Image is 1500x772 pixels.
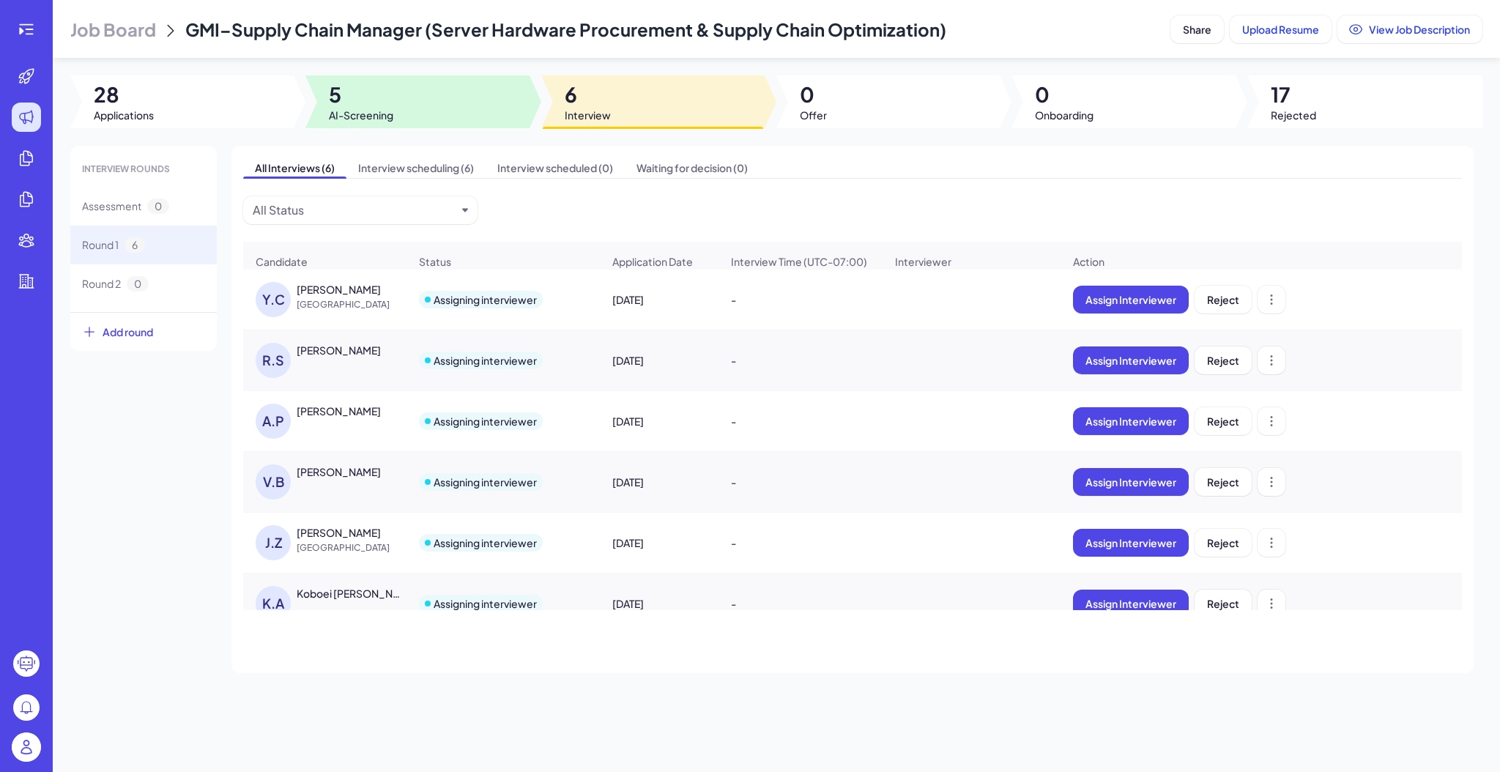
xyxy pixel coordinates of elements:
[625,157,760,178] span: Waiting for decision (0)
[70,152,217,187] div: INTERVIEW ROUNDS
[70,312,217,351] button: Add round
[329,81,393,108] span: 5
[243,157,346,178] span: All Interviews (6)
[297,541,406,555] span: [GEOGRAPHIC_DATA]
[1085,354,1176,367] span: Assign Interviewer
[565,108,611,122] span: Interview
[719,522,881,563] div: -
[434,596,537,611] div: Assigning interviewer
[125,237,145,253] span: 6
[256,464,291,500] div: V.B
[800,108,827,122] span: Offer
[1207,415,1239,428] span: Reject
[719,279,881,320] div: -
[612,254,693,269] span: Application Date
[70,18,156,41] span: Job Board
[800,81,827,108] span: 0
[1369,23,1470,36] span: View Job Description
[419,254,451,269] span: Status
[297,586,405,601] div: Koboei Alfred Jensen
[1085,415,1176,428] span: Assign Interviewer
[1073,254,1104,269] span: Action
[1073,590,1189,617] button: Assign Interviewer
[253,201,456,219] button: All Status
[1035,81,1094,108] span: 0
[1073,286,1189,313] button: Assign Interviewer
[1207,597,1239,610] span: Reject
[297,525,381,540] div: Jack Zhang
[1230,15,1332,43] button: Upload Resume
[256,282,291,317] div: Y.C
[297,343,381,357] div: Renee Sheen
[1195,590,1252,617] button: Reject
[719,401,881,442] div: -
[434,292,537,307] div: Assigning interviewer
[147,198,169,214] span: 0
[1195,407,1252,435] button: Reject
[297,282,381,297] div: Yan Cheng Cai
[94,108,154,122] span: Applications
[601,522,718,563] div: [DATE]
[731,254,867,269] span: Interview Time (UTC-07:00)
[1207,536,1239,549] span: Reject
[601,401,718,442] div: [DATE]
[256,525,291,560] div: J.Z
[1207,354,1239,367] span: Reject
[297,404,381,418] div: ABHI PAL
[565,81,611,108] span: 6
[103,324,153,339] span: Add round
[82,276,121,292] span: Round 2
[1337,15,1482,43] button: View Job Description
[297,297,406,312] span: [GEOGRAPHIC_DATA]
[82,237,119,253] span: Round 1
[1183,23,1211,36] span: Share
[1207,293,1239,306] span: Reject
[329,108,393,122] span: AI-Screening
[256,254,308,269] span: Candidate
[601,340,718,381] div: [DATE]
[1170,15,1224,43] button: Share
[719,340,881,381] div: -
[1073,529,1189,557] button: Assign Interviewer
[895,254,951,269] span: Interviewer
[185,18,946,40] span: GMI–Supply Chain Manager (Server Hardware Procurement & Supply Chain Optimization)
[82,198,141,214] span: Assessment
[601,583,718,624] div: [DATE]
[1195,286,1252,313] button: Reject
[1085,475,1176,489] span: Assign Interviewer
[256,404,291,439] div: A.P
[1085,536,1176,549] span: Assign Interviewer
[434,414,537,428] div: Assigning interviewer
[1271,108,1316,122] span: Rejected
[1207,475,1239,489] span: Reject
[1073,468,1189,496] button: Assign Interviewer
[719,461,881,502] div: -
[1085,597,1176,610] span: Assign Interviewer
[1195,346,1252,374] button: Reject
[601,461,718,502] div: [DATE]
[256,343,291,378] div: R.S
[486,157,625,178] span: Interview scheduled (0)
[1073,407,1189,435] button: Assign Interviewer
[1085,293,1176,306] span: Assign Interviewer
[94,81,154,108] span: 28
[1195,529,1252,557] button: Reject
[1073,346,1189,374] button: Assign Interviewer
[256,586,291,621] div: K.A
[297,464,381,479] div: Vitaly Blotski
[434,535,537,550] div: Assigning interviewer
[127,276,149,292] span: 0
[434,353,537,368] div: Assigning interviewer
[253,201,304,219] div: All Status
[719,583,881,624] div: -
[346,157,486,178] span: Interview scheduling (6)
[601,279,718,320] div: [DATE]
[12,732,41,762] img: user_logo.png
[434,475,537,489] div: Assigning interviewer
[1242,23,1319,36] span: Upload Resume
[1271,81,1316,108] span: 17
[1195,468,1252,496] button: Reject
[1035,108,1094,122] span: Onboarding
